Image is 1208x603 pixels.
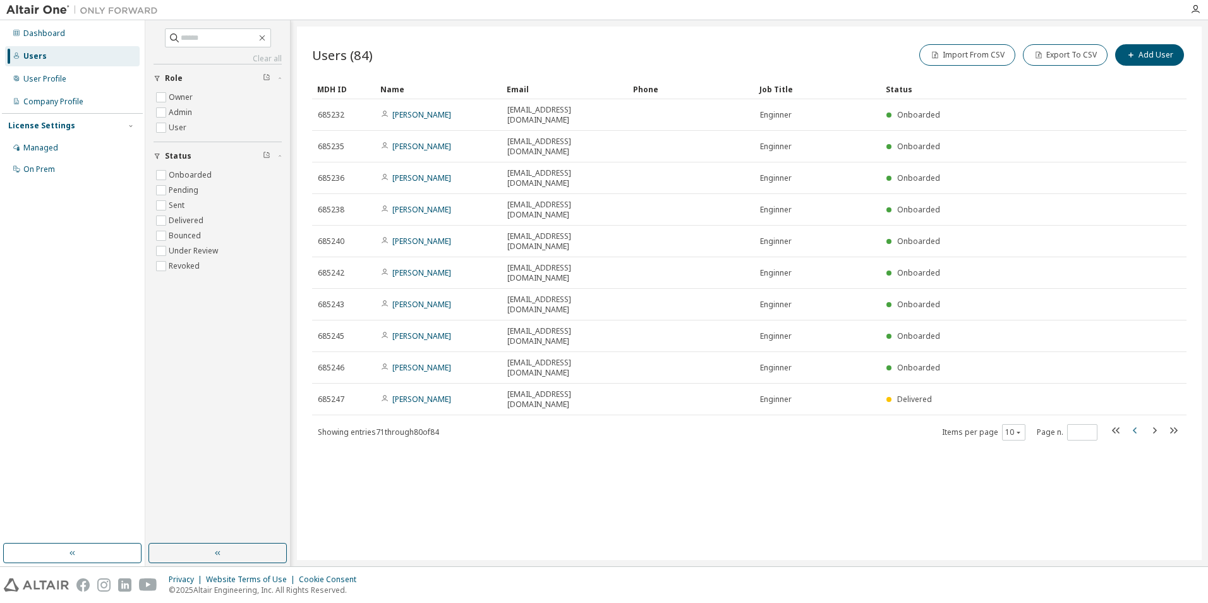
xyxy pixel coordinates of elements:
a: [PERSON_NAME] [392,394,451,405]
img: Altair One [6,4,164,16]
span: Role [165,73,183,83]
a: Clear all [154,54,282,64]
span: Onboarded [897,267,940,278]
a: [PERSON_NAME] [392,173,451,183]
span: [EMAIL_ADDRESS][DOMAIN_NAME] [507,137,622,157]
span: Onboarded [897,299,940,310]
label: Pending [169,183,201,198]
a: [PERSON_NAME] [392,109,451,120]
button: Export To CSV [1023,44,1108,66]
div: Users [23,51,47,61]
div: Managed [23,143,58,153]
label: Sent [169,198,187,213]
button: Role [154,64,282,92]
span: 685242 [318,268,344,278]
button: Import From CSV [919,44,1015,66]
span: Onboarded [897,173,940,183]
button: 10 [1005,427,1022,437]
span: Page n. [1037,424,1097,441]
div: User Profile [23,74,66,84]
a: [PERSON_NAME] [392,204,451,215]
div: On Prem [23,164,55,174]
label: Delivered [169,213,206,228]
img: youtube.svg [139,578,157,592]
span: Users (84) [312,46,373,64]
span: Enginner [760,110,792,120]
span: Enginner [760,394,792,405]
label: Bounced [169,228,203,243]
span: Enginner [760,268,792,278]
span: 685240 [318,236,344,247]
span: [EMAIL_ADDRESS][DOMAIN_NAME] [507,326,622,346]
div: Job Title [759,79,876,99]
span: Enginner [760,236,792,247]
a: [PERSON_NAME] [392,236,451,247]
span: [EMAIL_ADDRESS][DOMAIN_NAME] [507,200,622,220]
img: instagram.svg [97,578,111,592]
span: Enginner [760,142,792,152]
span: [EMAIL_ADDRESS][DOMAIN_NAME] [507,105,622,125]
span: Onboarded [897,236,940,247]
div: Email [507,79,623,99]
span: Enginner [760,300,792,310]
a: [PERSON_NAME] [392,331,451,341]
span: 685238 [318,205,344,215]
div: Cookie Consent [299,575,364,585]
span: Enginner [760,363,792,373]
div: License Settings [8,121,75,131]
span: Enginner [760,173,792,183]
span: Status [165,151,191,161]
span: Enginner [760,205,792,215]
span: Onboarded [897,204,940,215]
label: User [169,120,189,135]
div: Dashboard [23,28,65,39]
span: [EMAIL_ADDRESS][DOMAIN_NAME] [507,358,622,378]
div: Privacy [169,575,206,585]
div: Website Terms of Use [206,575,299,585]
span: 685245 [318,331,344,341]
label: Owner [169,90,195,105]
span: Clear filter [263,73,270,83]
span: Items per page [942,424,1025,441]
img: altair_logo.svg [4,578,69,592]
span: [EMAIL_ADDRESS][DOMAIN_NAME] [507,231,622,252]
span: Onboarded [897,109,940,120]
span: Showing entries 71 through 80 of 84 [318,427,439,437]
span: Onboarded [897,362,940,373]
a: [PERSON_NAME] [392,267,451,278]
div: Company Profile [23,97,83,107]
button: Add User [1115,44,1184,66]
span: [EMAIL_ADDRESS][DOMAIN_NAME] [507,263,622,283]
div: MDH ID [317,79,370,99]
a: [PERSON_NAME] [392,141,451,152]
span: Onboarded [897,141,940,152]
span: [EMAIL_ADDRESS][DOMAIN_NAME] [507,389,622,410]
div: Status [886,79,1121,99]
label: Admin [169,105,195,120]
span: 685232 [318,110,344,120]
label: Revoked [169,259,202,274]
img: linkedin.svg [118,578,131,592]
span: Onboarded [897,331,940,341]
a: [PERSON_NAME] [392,299,451,310]
span: 685247 [318,394,344,405]
span: Enginner [760,331,792,341]
span: Clear filter [263,151,270,161]
button: Status [154,142,282,170]
label: Onboarded [169,167,214,183]
p: © 2025 Altair Engineering, Inc. All Rights Reserved. [169,585,364,595]
span: 685243 [318,300,344,310]
div: Phone [633,79,749,99]
span: [EMAIL_ADDRESS][DOMAIN_NAME] [507,295,622,315]
span: 685235 [318,142,344,152]
a: [PERSON_NAME] [392,362,451,373]
span: [EMAIL_ADDRESS][DOMAIN_NAME] [507,168,622,188]
span: 685236 [318,173,344,183]
label: Under Review [169,243,220,259]
span: 685246 [318,363,344,373]
div: Name [380,79,497,99]
span: Delivered [897,394,932,405]
img: facebook.svg [76,578,90,592]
